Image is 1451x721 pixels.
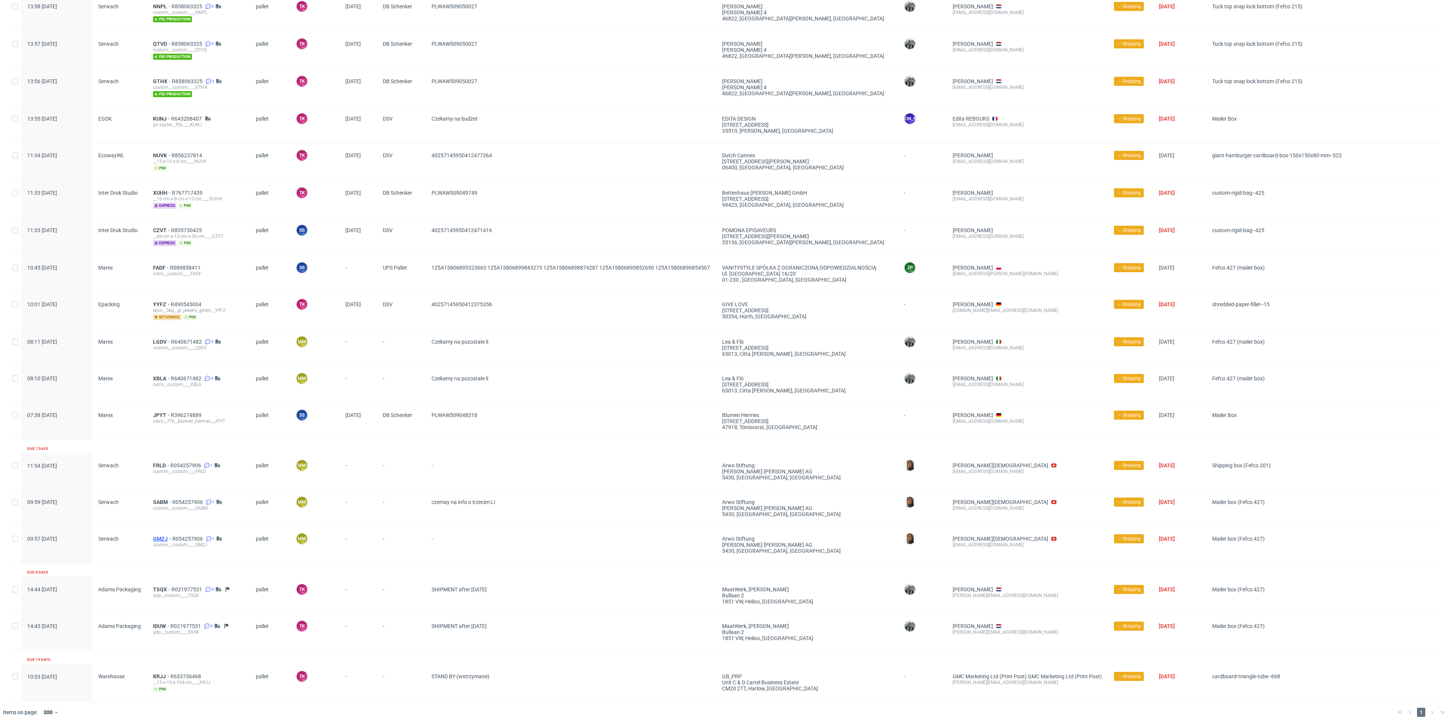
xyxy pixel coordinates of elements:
[953,190,993,196] a: [PERSON_NAME]
[383,301,419,320] span: DSV
[1159,78,1175,84] span: [DATE]
[256,78,284,97] span: pallet
[153,381,244,388] div: ostro__custom____XBLA
[172,78,204,84] a: R858063325
[153,586,172,592] a: TSQX
[171,339,203,345] a: R640671482
[153,301,171,307] span: YYFZ
[172,190,204,196] span: R767717439
[383,116,419,134] span: DSV
[345,301,361,307] span: [DATE]
[722,239,892,245] div: 35136, [GEOGRAPHIC_DATA][PERSON_NAME] , [GEOGRAPHIC_DATA]
[432,375,488,381] span: Czekamy na pozostałe li
[204,41,214,47] a: 3
[211,339,213,345] span: 4
[153,158,244,164] div: __15-x-15-x-8-cm____NUVK
[953,307,1102,313] div: [DOMAIN_NAME][EMAIL_ADDRESS][DOMAIN_NAME]
[722,233,892,239] div: [STREET_ADDRESS][PERSON_NAME]
[98,78,119,84] span: Serwach
[153,190,172,196] a: XUHH
[953,152,993,158] a: [PERSON_NAME]
[1117,3,1141,10] span: → Shipping
[1159,227,1175,233] span: [DATE]
[153,265,170,271] a: FADF
[153,227,171,233] a: CZVT
[1117,375,1141,382] span: → Shipping
[183,314,197,320] span: pim
[98,375,113,381] span: Marex
[172,41,204,47] span: R858063325
[27,301,57,307] span: 10:01 [DATE]
[153,41,172,47] span: QTVD
[722,78,892,84] div: [PERSON_NAME]
[153,203,176,209] span: express
[722,190,892,196] div: Bettenhaus [PERSON_NAME] GmbH
[98,301,120,307] span: Epacking
[953,412,993,418] a: [PERSON_NAME]
[211,375,213,381] span: 4
[953,301,993,307] a: [PERSON_NAME]
[953,345,1102,351] div: [EMAIL_ADDRESS][DOMAIN_NAME]
[98,265,113,271] span: Marex
[722,47,892,53] div: [PERSON_NAME] 4
[953,3,993,9] a: [PERSON_NAME]
[170,265,202,271] span: R089858411
[171,412,203,418] span: R396274889
[153,240,176,246] span: express
[171,301,203,307] a: R490545004
[170,462,203,468] a: R054257906
[172,499,204,505] a: R054257906
[170,673,203,679] span: R633736468
[1159,116,1175,122] span: [DATE]
[256,301,284,320] span: pallet
[98,41,119,47] span: Serwach
[153,16,192,22] span: fsc production
[98,3,119,9] span: Serwach
[1212,152,1342,158] span: giant-hamburger-cardboard-box-150x150x80-mm--522
[172,536,204,542] a: R054257906
[953,47,1102,53] div: [EMAIL_ADDRESS][DOMAIN_NAME]
[153,412,171,418] a: JPYT
[904,224,941,233] div: -
[153,536,172,542] span: GMZJ
[1159,301,1175,307] span: [DATE]
[153,375,171,381] span: XBLA
[953,78,993,84] a: [PERSON_NAME]
[722,9,892,16] div: [PERSON_NAME] 4
[153,165,167,171] span: pim
[1159,41,1175,47] span: [DATE]
[722,339,892,345] div: Lea & Flò
[904,187,941,196] div: -
[171,116,203,122] a: R643208407
[432,339,488,345] span: Czekamy na pozostałe li
[98,190,138,196] span: Inter Druk Studio
[256,375,284,394] span: pallet
[256,190,284,209] span: pallet
[212,586,214,592] span: 4
[345,190,361,196] span: [DATE]
[722,164,892,171] div: 06400, [GEOGRAPHIC_DATA] , [GEOGRAPHIC_DATA]
[383,78,419,97] span: DB Schenker
[153,122,244,128] div: ph-zapier__f56____KUNJ
[905,76,915,87] img: Zeniuk Magdalena
[297,113,307,124] figcaption: TK
[297,225,307,236] figcaption: SS
[297,373,307,384] figcaption: MM
[345,265,371,283] span: -
[153,339,171,345] a: LGDV
[905,39,915,49] img: Zeniuk Magdalena
[432,152,492,158] span: 40257145950412477364
[432,190,477,196] span: PLWAW509049749
[171,227,203,233] a: R835730425
[210,462,213,468] span: 1
[953,271,1102,277] div: [EMAIL_ADDRESS][PERSON_NAME][DOMAIN_NAME]
[953,41,993,47] a: [PERSON_NAME]
[722,375,892,381] div: Lea & Flò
